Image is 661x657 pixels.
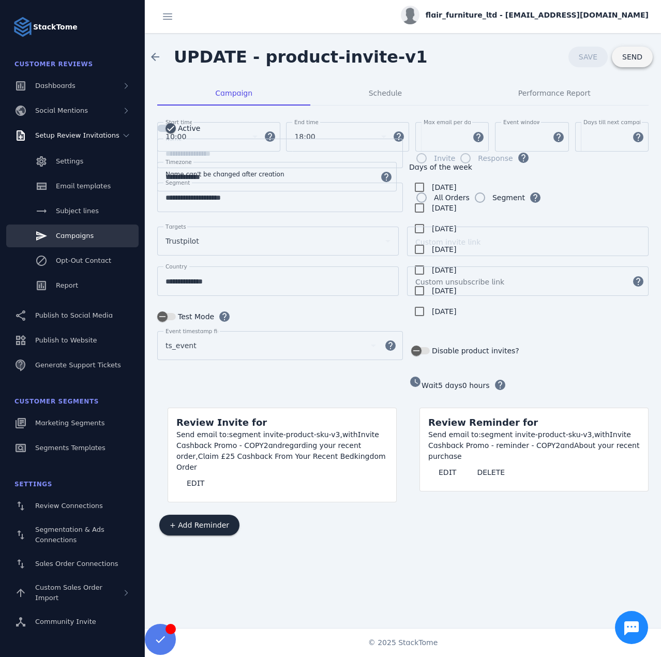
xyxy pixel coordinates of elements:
a: Community Invite [6,610,139,633]
div: segment invite-product-sku-v3, Invite Cashback Promo - COPY2 regarding your recent order,Claim £2... [176,429,388,473]
span: Publish to Website [35,336,97,344]
a: Report [6,274,139,297]
mat-hint: Name can't be changed after creation [166,168,284,178]
span: Settings [14,481,52,488]
mat-label: Segment [166,180,190,186]
span: EDIT [439,469,456,476]
a: Email templates [6,175,139,198]
mat-icon: watch_later [409,376,422,388]
span: 0 hours [462,381,490,390]
span: Segmentation & Ads Connections [35,526,104,544]
span: with [594,430,610,439]
label: Segment [490,191,525,204]
label: Invite [432,152,455,165]
a: Marketing Segments [6,412,139,435]
button: EDIT [428,462,467,483]
mat-icon: help [378,339,403,352]
span: Schedule [369,89,402,97]
span: Custom Sales Order Import [35,584,102,602]
span: Review Reminder for [428,417,538,428]
button: + Add Reminder [159,515,239,535]
a: Campaigns [6,225,139,247]
span: with [342,430,358,439]
span: Report [56,281,78,289]
span: Review Connections [35,502,103,510]
span: Settings [56,157,83,165]
a: Subject lines [6,200,139,222]
span: Campaigns [56,232,94,240]
strong: StackTome [33,22,78,33]
a: Segmentation & Ads Connections [6,519,139,550]
input: Country [166,275,390,288]
a: Sales Order Connections [6,553,139,575]
button: SEND [612,47,653,67]
span: Customer Segments [14,398,99,405]
span: DELETE [477,469,505,476]
span: Wait [422,381,438,390]
a: Review Connections [6,495,139,517]
button: flair_furniture_ltd - [EMAIL_ADDRESS][DOMAIN_NAME] [401,6,649,24]
span: Customer Reviews [14,61,93,68]
span: © 2025 StackTome [368,637,438,648]
mat-label: Event timestamp field [166,328,226,334]
span: Sales Order Connections [35,560,118,568]
span: 5 days [438,381,462,390]
mat-label: Country [166,263,187,270]
mat-label: Targets [166,223,186,230]
span: Community Invite [35,618,96,625]
label: Test Mode [176,310,214,323]
a: Settings [6,150,139,173]
span: Review Invite for [176,417,267,428]
span: and [560,441,574,450]
a: Segments Templates [6,437,139,459]
span: SEND [622,53,642,61]
span: Publish to Social Media [35,311,113,319]
span: flair_furniture_ltd - [EMAIL_ADDRESS][DOMAIN_NAME] [426,10,649,21]
input: Segment [166,191,395,204]
span: UPDATE - product-invite-v1 [174,47,427,67]
span: Segments Templates [35,444,106,452]
span: Setup Review Invitations [35,131,119,139]
span: Opt-Out Contact [56,257,111,264]
div: All Orders [434,191,470,204]
span: Send email to: [176,430,229,439]
mat-label: Custom invite link [415,238,480,246]
span: ts_event [166,339,197,352]
label: Response [476,152,513,165]
span: Send email to: [428,430,481,439]
span: Trustpilot [166,235,199,247]
span: EDIT [187,480,204,487]
a: Opt-Out Contact [6,249,139,272]
span: Generate Support Tickets [35,361,121,369]
span: Performance Report [518,89,591,97]
div: segment invite-product-sku-v3, Invite Cashback Promo - reminder - COPY2 About your recent purchase [428,429,640,462]
button: EDIT [176,473,215,494]
mat-label: Name [166,136,182,142]
span: Dashboards [35,82,76,89]
label: Disable product invites? [430,345,519,357]
span: Email templates [56,182,111,190]
span: Social Mentions [35,107,88,114]
span: Subject lines [56,207,99,215]
span: Campaign [215,89,252,97]
span: Marketing Segments [35,419,104,427]
a: Publish to Social Media [6,304,139,327]
mat-label: Custom unsubscribe link [415,278,504,286]
img: profile.jpg [401,6,419,24]
label: Active [176,122,200,135]
img: Logo image [12,17,33,37]
button: DELETE [467,462,515,483]
span: + Add Reminder [170,521,229,529]
a: Generate Support Tickets [6,354,139,377]
span: and [268,441,282,450]
a: Publish to Website [6,329,139,352]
